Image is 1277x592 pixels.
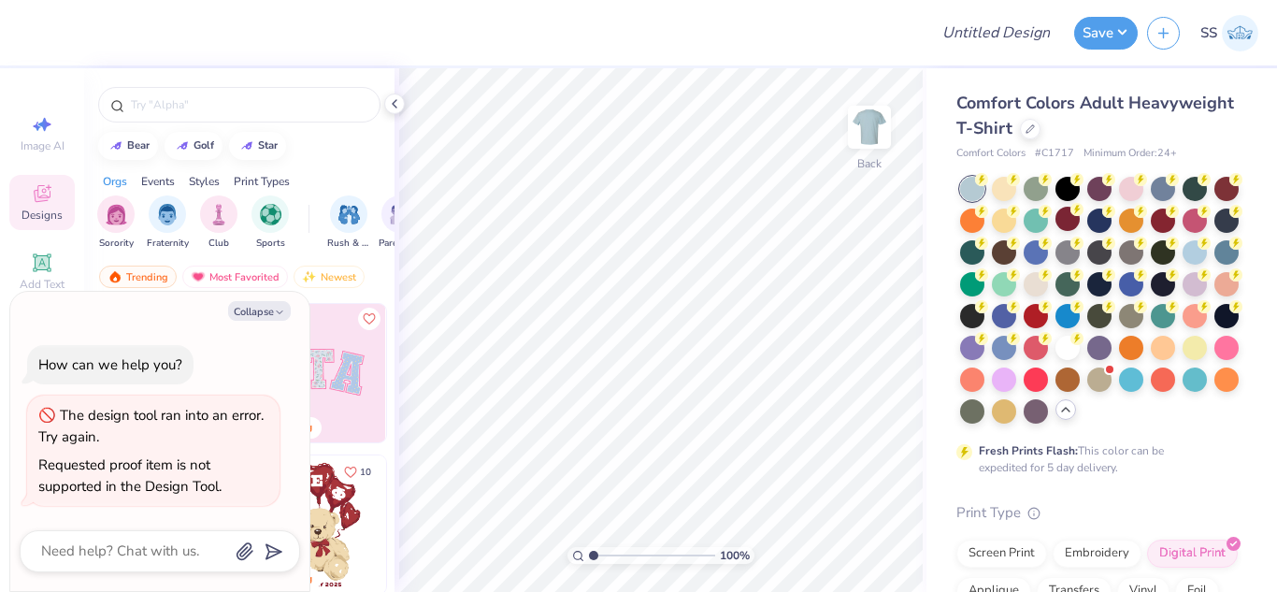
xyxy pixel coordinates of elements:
div: Newest [294,266,365,288]
img: Back [851,108,888,146]
span: 10 [360,468,371,477]
img: 9980f5e8-e6a1-4b4a-8839-2b0e9349023c [248,304,386,442]
div: golf [194,140,214,151]
div: Most Favorited [182,266,288,288]
div: Orgs [103,173,127,190]
button: filter button [97,195,135,251]
img: most_fav.gif [191,270,206,283]
img: Club Image [208,204,229,225]
img: Sakshi Solanki [1222,15,1258,51]
div: The design tool ran into an error. Try again. [38,406,264,446]
div: Print Type [956,502,1240,524]
span: Rush & Bid [327,237,370,251]
button: bear [98,132,158,160]
div: Embroidery [1053,540,1141,568]
div: filter for Rush & Bid [327,195,370,251]
img: Sorority Image [106,204,127,225]
span: # C1717 [1035,146,1074,162]
div: How can we help you? [38,355,182,374]
span: Fraternity [147,237,189,251]
span: Designs [22,208,63,223]
button: filter button [379,195,422,251]
span: Add Text [20,277,65,292]
button: filter button [251,195,289,251]
div: Digital Print [1147,540,1238,568]
span: Sports [256,237,285,251]
button: filter button [327,195,370,251]
a: SS [1200,15,1258,51]
div: filter for Fraternity [147,195,189,251]
input: Untitled Design [927,14,1065,51]
img: trend_line.gif [175,140,190,152]
button: golf [165,132,222,160]
span: Sorority [99,237,134,251]
span: Image AI [21,138,65,153]
div: filter for Parent's Weekend [379,195,422,251]
div: Print Types [234,173,290,190]
div: filter for Sports [251,195,289,251]
div: Back [857,155,882,172]
span: SS [1200,22,1217,44]
div: Screen Print [956,540,1047,568]
button: Like [358,308,380,330]
div: This color can be expedited for 5 day delivery. [979,442,1209,476]
img: Newest.gif [302,270,317,283]
img: Parent's Weekend Image [390,204,411,225]
div: Events [141,173,175,190]
div: bear [127,140,150,151]
div: filter for Sorority [97,195,135,251]
img: Fraternity Image [157,204,178,225]
img: Rush & Bid Image [338,204,360,225]
div: Trending [99,266,177,288]
div: Styles [189,173,220,190]
span: Club [208,237,229,251]
div: star [258,140,278,151]
button: Like [336,459,380,484]
button: Save [1074,17,1138,50]
div: filter for Club [200,195,237,251]
span: Minimum Order: 24 + [1083,146,1177,162]
span: Parent's Weekend [379,237,422,251]
img: trend_line.gif [108,140,123,152]
span: Comfort Colors Adult Heavyweight T-Shirt [956,92,1234,139]
strong: Fresh Prints Flash: [979,443,1078,458]
button: star [229,132,286,160]
img: trend_line.gif [239,140,254,152]
img: trending.gif [108,270,122,283]
img: 5ee11766-d822-42f5-ad4e-763472bf8dcf [385,304,524,442]
span: 100 % [720,547,750,564]
button: filter button [147,195,189,251]
button: filter button [200,195,237,251]
img: Sports Image [260,204,281,225]
button: Collapse [228,301,291,321]
input: Try "Alpha" [129,95,368,114]
span: Comfort Colors [956,146,1026,162]
div: Requested proof item is not supported in the Design Tool. [38,455,222,496]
